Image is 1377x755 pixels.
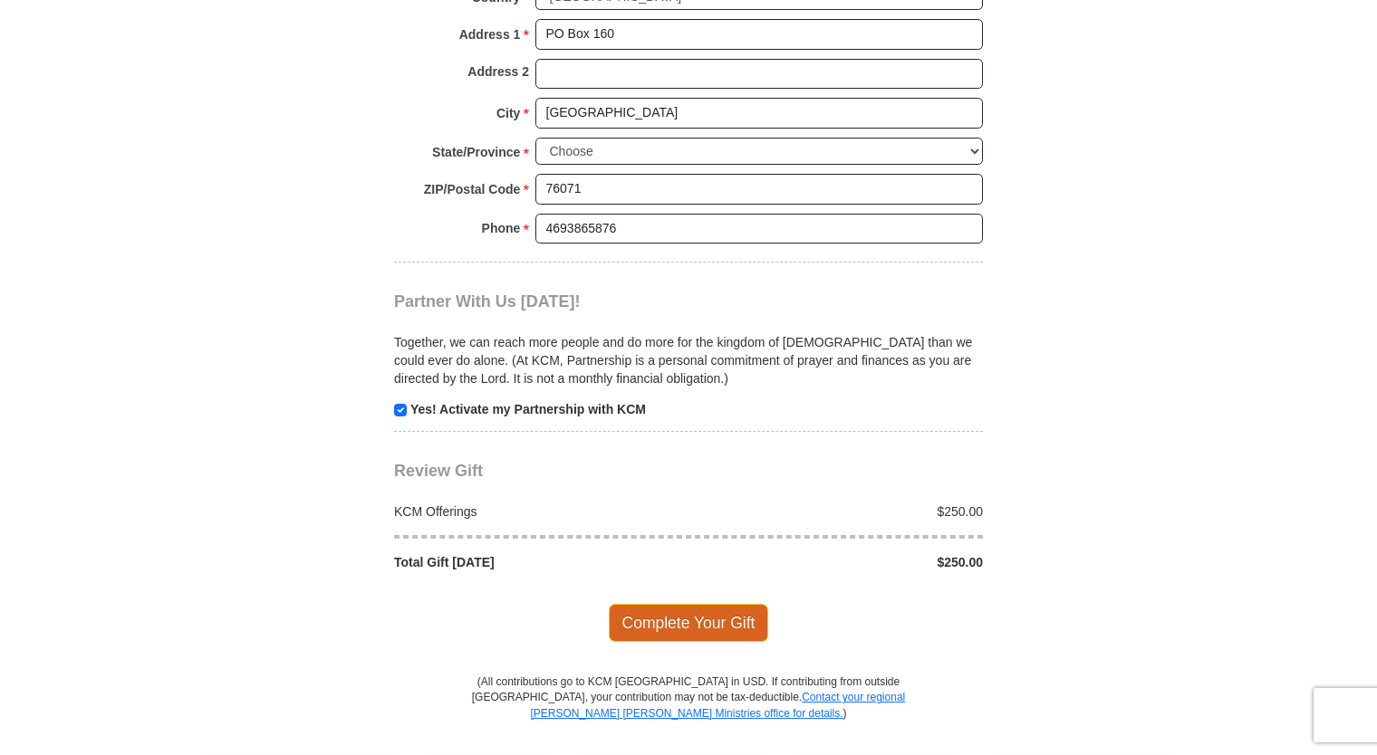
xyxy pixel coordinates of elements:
span: Review Gift [394,462,483,480]
div: KCM Offerings [385,502,689,521]
strong: Address 1 [459,22,521,47]
strong: Address 2 [467,59,529,84]
strong: ZIP/Postal Code [424,177,521,202]
div: $250.00 [688,553,993,571]
div: $250.00 [688,502,993,521]
strong: Phone [482,215,521,241]
div: Total Gift [DATE] [385,553,689,571]
p: (All contributions go to KCM [GEOGRAPHIC_DATA] in USD. If contributing from outside [GEOGRAPHIC_D... [471,674,906,753]
strong: State/Province [432,139,520,165]
p: Together, we can reach more people and do more for the kingdom of [DEMOGRAPHIC_DATA] than we coul... [394,333,983,387]
span: Complete Your Gift [609,604,769,642]
strong: Yes! Activate my Partnership with KCM [410,402,646,416]
a: Contact your regional [PERSON_NAME] [PERSON_NAME] Ministries office for details. [530,691,905,719]
span: Partner With Us [DATE]! [394,292,581,311]
strong: City [496,100,520,126]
